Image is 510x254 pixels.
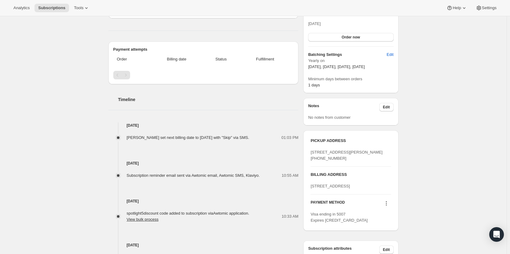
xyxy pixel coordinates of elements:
[282,213,298,220] span: 10:33 AM
[311,212,368,223] span: Visa ending in 5007 Expires [CREDIT_CARD_DATA]
[383,247,390,252] span: Edit
[311,150,383,161] span: [STREET_ADDRESS][PERSON_NAME] [PHONE_NUMBER]
[342,35,360,40] span: Order now
[108,242,299,248] h4: [DATE]
[70,4,93,12] button: Tools
[308,76,393,82] span: Minimum days between orders
[127,217,159,222] button: View bulk process
[308,64,365,69] span: [DATE], [DATE], [DATE], [DATE]
[108,122,299,129] h4: [DATE]
[108,198,299,204] h4: [DATE]
[308,83,320,87] span: 1 days
[311,200,345,208] h3: PAYMENT METHOD
[240,56,290,62] span: Fulfillment
[308,245,379,254] h3: Subscription attributes
[35,4,69,12] button: Subscriptions
[453,5,461,10] span: Help
[383,50,397,60] button: Edit
[311,184,350,188] span: [STREET_ADDRESS]
[113,46,294,53] h2: Payment attempts
[74,5,83,10] span: Tools
[127,173,260,178] span: Subscription reminder email sent via Awtomic email, Awtomic SMS, Klaviyo.
[127,135,249,140] span: [PERSON_NAME] set next billing date to [DATE] with "Skip" via SMS.
[443,4,471,12] button: Help
[308,115,351,120] span: No notes from customer
[38,5,65,10] span: Subscriptions
[308,33,393,42] button: Order now
[311,172,391,178] h3: BILLING ADDRESS
[282,172,298,179] span: 10:55 AM
[383,105,390,110] span: Edit
[118,96,299,103] h2: Timeline
[151,56,202,62] span: Billing date
[13,5,30,10] span: Analytics
[472,4,500,12] button: Settings
[127,211,250,222] span: spotlight5 discount code added to subscription via Awtomic application .
[308,103,379,111] h3: Notes
[308,58,393,64] span: Yearly on
[206,56,237,62] span: Status
[282,135,299,141] span: 01:03 PM
[387,52,393,58] span: Edit
[108,160,299,166] h4: [DATE]
[308,21,321,26] span: [DATE]
[379,245,394,254] button: Edit
[113,53,150,66] th: Order
[489,227,504,242] div: Open Intercom Messenger
[113,71,294,79] nav: Pagination
[482,5,497,10] span: Settings
[311,138,391,144] h3: PICKUP ADDRESS
[379,103,394,111] button: Edit
[10,4,33,12] button: Analytics
[308,52,387,58] h6: Batching Settings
